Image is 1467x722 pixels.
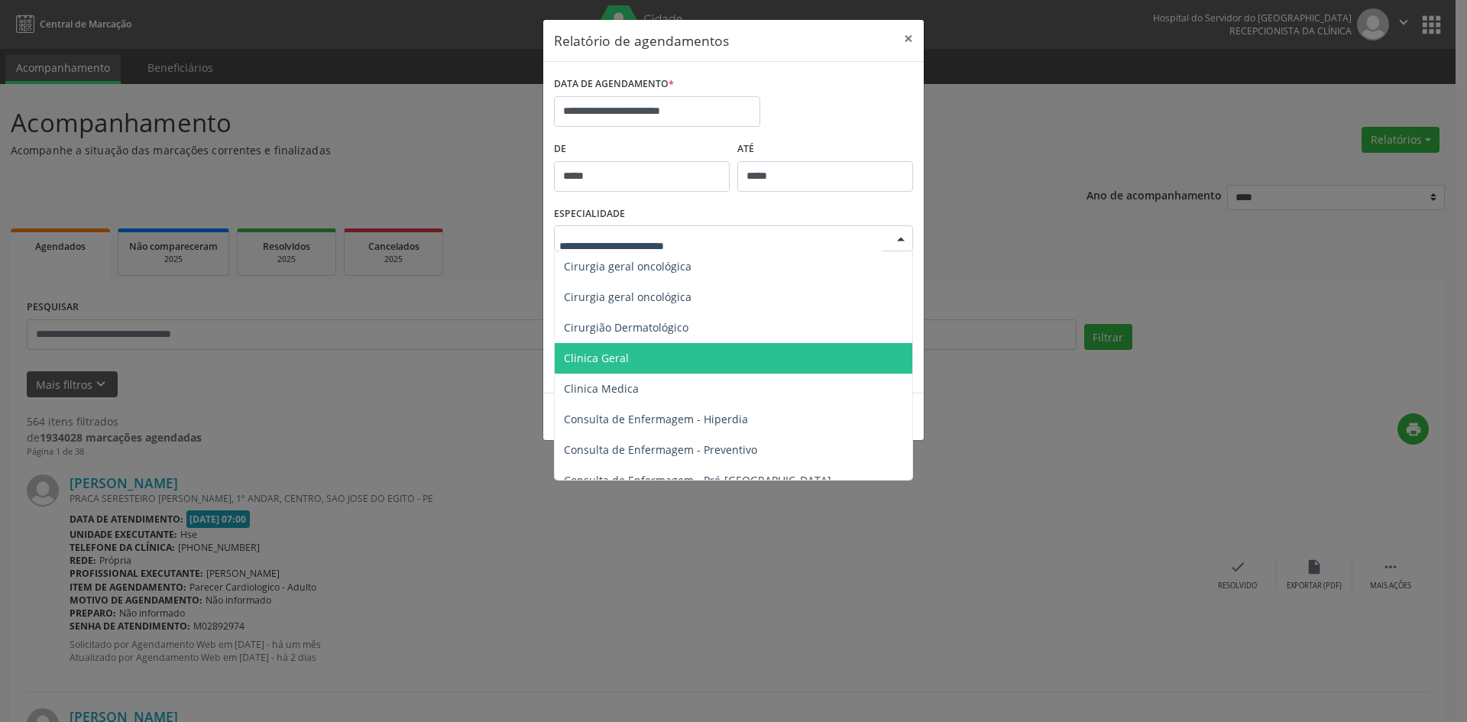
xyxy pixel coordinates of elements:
[564,259,691,274] span: Cirurgia geral oncológica
[564,320,688,335] span: Cirurgião Dermatológico
[564,412,748,426] span: Consulta de Enfermagem - Hiperdia
[564,442,757,457] span: Consulta de Enfermagem - Preventivo
[554,31,729,50] h5: Relatório de agendamentos
[554,138,730,161] label: De
[564,351,629,365] span: Clinica Geral
[564,381,639,396] span: Clinica Medica
[554,202,625,226] label: ESPECIALIDADE
[737,138,913,161] label: ATÉ
[554,73,674,96] label: DATA DE AGENDAMENTO
[564,290,691,304] span: Cirurgia geral oncológica
[564,473,831,487] span: Consulta de Enfermagem - Pré-[GEOGRAPHIC_DATA]
[893,20,924,57] button: Close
